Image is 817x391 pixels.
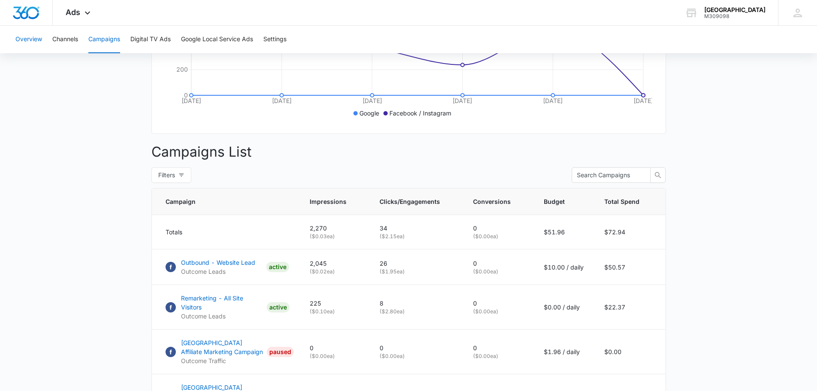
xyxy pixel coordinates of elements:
td: $72.94 [594,215,666,249]
p: 0 [380,343,452,352]
div: account id [704,13,766,19]
p: Outcome Leads [181,312,263,321]
p: 26 [380,259,452,268]
p: 8 [380,299,452,308]
div: ACTIVE [267,302,289,312]
p: 0 [473,259,523,268]
p: 2,270 [310,224,359,233]
p: Outcome Leads [181,267,255,276]
img: Facebook [166,302,176,312]
td: $22.37 [594,285,666,330]
button: Channels [52,26,78,53]
p: 225 [310,299,359,308]
button: Overview [15,26,42,53]
span: Total Spend [604,197,639,206]
button: Digital TV Ads [130,26,171,53]
a: FacebookOutbound - Website LeadOutcome LeadsACTIVE [166,258,289,276]
p: 0 [310,343,359,352]
div: Totals [166,227,289,236]
a: Facebook[GEOGRAPHIC_DATA] Affiliate Marketing CampaignOutcome TrafficPAUSED [166,338,289,365]
span: Campaign [166,197,277,206]
p: Outcome Traffic [181,356,263,365]
p: Google [359,109,379,118]
p: Facebook / Instagram [389,109,451,118]
p: 2,045 [310,259,359,268]
tspan: [DATE] [633,97,653,104]
img: Facebook [166,347,176,357]
p: ( $1.95 ea) [380,268,452,276]
p: Remarketing - All Site Visitors [181,294,263,312]
span: Filters [158,170,175,180]
tspan: [DATE] [543,97,563,104]
tspan: [DATE] [181,97,201,104]
button: Settings [263,26,286,53]
tspan: [DATE] [362,97,382,104]
div: PAUSED [267,347,294,357]
p: ( $0.00 ea) [310,352,359,360]
p: ( $0.00 ea) [473,352,523,360]
span: Clicks/Engagements [380,197,440,206]
td: $50.57 [594,249,666,285]
tspan: [DATE] [452,97,472,104]
span: Conversions [473,197,511,206]
p: ( $0.03 ea) [310,233,359,240]
p: $10.00 / daily [544,263,584,272]
p: 34 [380,224,452,233]
div: ACTIVE [266,262,289,272]
p: ( $0.00 ea) [380,352,452,360]
p: ( $0.00 ea) [473,308,523,315]
p: Outbound - Website Lead [181,258,255,267]
p: 0 [473,224,523,233]
a: FacebookRemarketing - All Site VisitorsOutcome LeadsACTIVE [166,294,289,321]
p: [GEOGRAPHIC_DATA] Affiliate Marketing Campaign [181,338,263,356]
p: $51.96 [544,227,584,236]
td: $0.00 [594,330,666,374]
p: $1.96 / daily [544,347,584,356]
span: Budget [544,197,571,206]
button: search [650,167,666,183]
p: $0.00 / daily [544,303,584,312]
button: Filters [151,167,191,183]
tspan: [DATE] [271,97,291,104]
p: ( $0.02 ea) [310,268,359,276]
span: search [651,172,665,179]
p: 0 [473,343,523,352]
div: account name [704,6,766,13]
button: Campaigns [88,26,120,53]
button: Google Local Service Ads [181,26,253,53]
span: Impressions [310,197,347,206]
img: Facebook [166,262,176,272]
p: 0 [473,299,523,308]
tspan: 0 [184,91,188,99]
p: ( $0.00 ea) [473,268,523,276]
p: ( $2.15 ea) [380,233,452,240]
input: Search Campaigns [577,170,639,180]
p: ( $0.10 ea) [310,308,359,315]
p: ( $0.00 ea) [473,233,523,240]
span: Ads [66,8,80,17]
tspan: 200 [176,66,188,73]
p: Campaigns List [151,142,666,162]
p: ( $2.80 ea) [380,308,452,315]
